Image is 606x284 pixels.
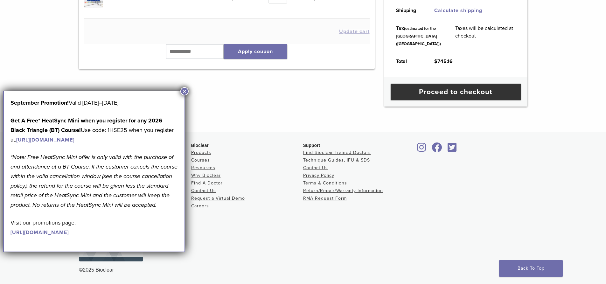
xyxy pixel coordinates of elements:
[396,26,441,46] small: (estimated for the [GEOGRAPHIC_DATA] ([GEOGRAPHIC_DATA]))
[389,2,427,19] th: Shipping
[434,7,482,14] a: Calculate shipping
[191,173,221,178] a: Why Bioclear
[191,157,210,163] a: Courses
[10,229,69,236] a: [URL][DOMAIN_NAME]
[389,52,427,70] th: Total
[434,58,453,65] bdi: 745.16
[391,84,521,100] a: Proceed to checkout
[191,150,211,155] a: Products
[303,150,371,155] a: Find Bioclear Trained Doctors
[10,99,69,106] b: September Promotion!
[16,137,74,143] a: [URL][DOMAIN_NAME]
[303,196,347,201] a: RMA Request Form
[10,116,178,144] p: Use code: 1HSE25 when you register at:
[415,146,428,153] a: Bioclear
[191,165,215,170] a: Resources
[303,188,383,193] a: Return/Repair/Warranty Information
[303,157,370,163] a: Technique Guides, IFU & SDS
[79,266,527,274] div: ©2025 Bioclear
[10,117,162,134] strong: Get A Free* HeatSync Mini when you register for any 2026 Black Triangle (BT) Course!
[191,196,245,201] a: Request a Virtual Demo
[180,87,189,95] button: Close
[446,146,459,153] a: Bioclear
[448,19,523,52] td: Taxes will be calculated at checkout
[303,143,320,148] span: Support
[430,146,444,153] a: Bioclear
[303,165,328,170] a: Contact Us
[191,203,209,209] a: Careers
[434,58,437,65] span: $
[10,218,178,237] p: Visit our promotions page:
[10,98,178,107] p: Valid [DATE]–[DATE].
[10,154,178,208] em: *Note: Free HeatSync Mini offer is only valid with the purchase of and attendance at a BT Course....
[303,173,334,178] a: Privacy Policy
[224,44,287,59] button: Apply coupon
[303,180,347,186] a: Terms & Conditions
[191,180,223,186] a: Find A Doctor
[499,260,563,277] a: Back To Top
[389,19,448,52] th: Tax
[191,143,209,148] span: Bioclear
[191,188,216,193] a: Contact Us
[339,29,370,34] button: Update cart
